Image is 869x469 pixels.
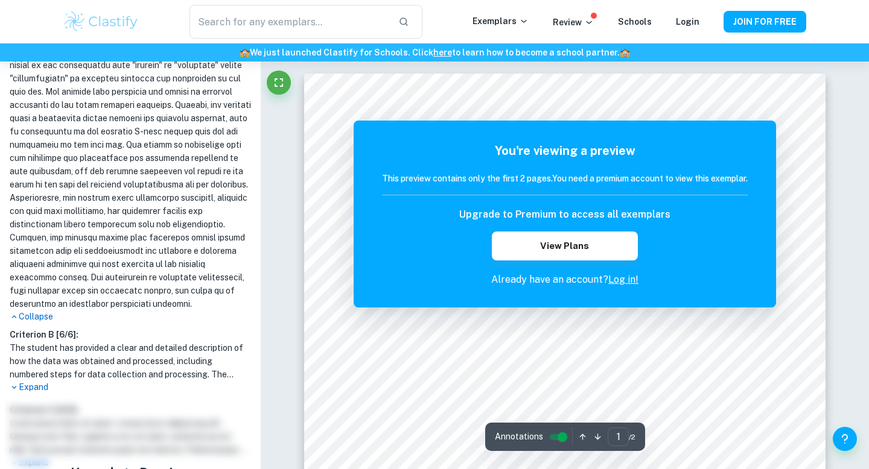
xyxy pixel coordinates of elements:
[63,10,139,34] img: Clastify logo
[433,48,452,57] a: here
[189,5,389,39] input: Search for any exemplars...
[382,272,748,287] p: Already have an account?
[608,274,638,285] a: Log in!
[618,17,652,27] a: Schools
[382,142,748,160] h5: You're viewing a preview
[459,207,670,222] h6: Upgrade to Premium to access all exemplars
[553,16,594,29] p: Review
[495,430,543,443] span: Annotations
[833,427,857,451] button: Help and Feedback
[10,381,251,394] p: Expand
[10,310,251,323] p: Collapse
[492,231,638,260] button: View Plans
[240,48,250,57] span: 🏫
[382,172,748,185] h6: This preview contains only the first 2 pages. You need a premium account to view this exemplar.
[10,328,251,341] h6: Criterion B [ 6 / 6 ]:
[2,46,867,59] h6: We just launched Clastify for Schools. Click to learn how to become a school partner.
[620,48,630,57] span: 🏫
[10,32,251,310] h1: Lor ipsumdo sitamet consec adi elitseddoei tem incididun utlaboree do mag aliquaen adminimv, quis...
[724,11,806,33] button: JOIN FOR FREE
[676,17,699,27] a: Login
[267,71,291,95] button: Fullscreen
[10,341,251,381] h1: The student has provided a clear and detailed description of how the data was obtained and proces...
[473,14,529,28] p: Exemplars
[629,432,635,442] span: / 2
